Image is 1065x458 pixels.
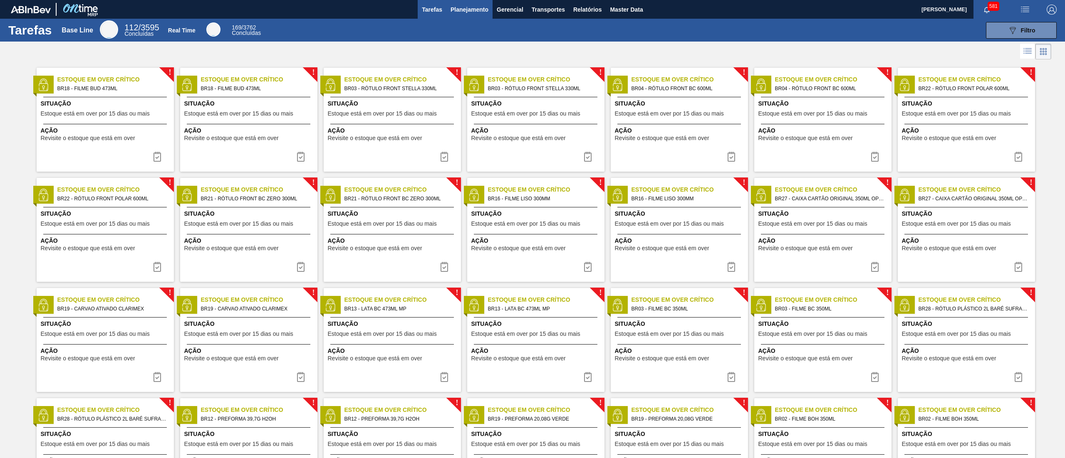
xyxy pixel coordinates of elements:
span: BR13 - LATA BC 473ML MP [488,304,598,313]
button: icon-task complete [865,369,885,385]
span: Estoque em Over Crítico [775,75,892,84]
span: Estoque em Over Crítico [919,406,1035,414]
span: Estoque em Over Crítico [344,185,461,194]
button: icon-task complete [721,148,741,165]
span: Estoque em Over Crítico [201,185,317,194]
img: status [755,409,767,421]
span: BR18 - FILME BUD 473ML [57,84,167,93]
span: ! [312,69,315,76]
img: TNhmsLtSVTkK8tSr43FrP2fwEKptu5GPRR3wAAAABJRU5ErkJggg== [11,6,51,13]
span: Estoque está em over por 15 dias ou mais [328,331,437,337]
span: ! [743,180,745,186]
span: Estoque está em over por 15 dias ou mais [758,331,867,337]
span: Relatórios [573,5,602,15]
span: Situação [184,320,315,328]
span: Estoque em Over Crítico [632,75,748,84]
span: ! [312,400,315,406]
span: Estoque está em over por 15 dias ou mais [471,441,580,447]
span: ! [599,290,602,296]
span: ! [456,69,458,76]
span: Estoque em Over Crítico [344,295,461,304]
img: icon-task complete [152,262,162,272]
img: icon-task complete [583,262,593,272]
span: Revisite o estoque que está em over [615,245,709,251]
span: Estoque em Over Crítico [919,295,1035,304]
div: Completar tarefa: 30114320 [1008,259,1028,275]
button: icon-task complete [147,148,167,165]
div: Base Line [62,27,93,34]
span: Concluídas [232,30,261,36]
img: status [468,299,480,311]
span: Estoque em Over Crítico [919,185,1035,194]
div: Completar tarefa: 30114318 [434,259,454,275]
span: ! [886,180,889,186]
span: Estoque em Over Crítico [488,406,604,414]
button: icon-task complete [578,148,598,165]
span: Estoque em Over Crítico [488,75,604,84]
div: Completar tarefa: 30114321 [291,369,311,385]
span: Revisite o estoque que está em over [758,245,853,251]
span: Ação [184,347,315,355]
button: Filtro [986,22,1057,39]
img: status [181,409,193,421]
span: Estoque em Over Crítico [488,295,604,304]
img: icon-task complete [1013,372,1023,382]
h1: Tarefas [8,25,52,35]
span: ! [168,290,171,296]
img: icon-task complete [439,152,449,162]
div: Completar tarefa: 30114324 [1008,369,1028,385]
button: icon-task complete [865,148,885,165]
span: Estoque está em over por 15 dias ou mais [902,331,1011,337]
img: status [37,79,50,91]
div: Completar tarefa: 30114317 [147,259,167,275]
span: Ação [758,126,889,135]
span: Revisite o estoque que está em over [184,245,279,251]
span: Situação [758,430,889,438]
img: status [468,189,480,201]
img: status [468,409,480,421]
span: BR02 - FILME BOH 350ML [919,414,1028,424]
span: ! [599,69,602,76]
span: ! [743,400,745,406]
span: Revisite o estoque que está em over [41,355,135,362]
span: Situação [902,320,1033,328]
span: Situação [471,209,602,218]
span: Ação [615,126,746,135]
span: Estoque em Over Crítico [201,295,317,304]
span: Estoque está em over por 15 dias ou mais [471,331,580,337]
span: BR16 - FILME LISO 300MM [632,194,741,203]
span: ! [1030,400,1032,406]
img: icon-task complete [726,372,736,382]
span: Situação [328,430,459,438]
img: icon-task complete [439,372,449,382]
span: Revisite o estoque que está em over [615,355,709,362]
span: Estoque está em over por 15 dias ou mais [615,441,724,447]
span: BR13 - LATA BC 473ML MP [344,304,454,313]
span: Revisite o estoque que está em over [184,135,279,141]
span: Estoque está em over por 15 dias ou mais [758,111,867,117]
span: Estoque está em over por 15 dias ou mais [471,111,580,117]
span: Situação [41,209,172,218]
span: Situação [184,99,315,108]
span: Estoque em Over Crítico [632,295,748,304]
span: Estoque em Over Crítico [344,75,461,84]
img: userActions [1020,5,1030,15]
img: icon-task complete [726,152,736,162]
span: Estoque está em over por 15 dias ou mais [41,221,150,227]
span: Ação [758,347,889,355]
img: status [611,299,624,311]
span: Situação [615,430,746,438]
div: Completar tarefa: 30114314 [291,148,311,165]
span: Transportes [532,5,565,15]
img: status [324,189,337,201]
span: Situação [184,430,315,438]
span: Estoque em Over Crítico [775,295,892,304]
span: ! [456,290,458,296]
img: status [611,79,624,91]
span: BR03 - RÓTULO FRONT STELLA 330ML [344,84,454,93]
span: BR03 - RÓTULO FRONT STELLA 330ML [488,84,598,93]
button: icon-task complete [291,259,311,275]
span: ! [599,400,602,406]
span: Estoque está em over por 15 dias ou mais [902,111,1011,117]
img: status [898,409,911,421]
